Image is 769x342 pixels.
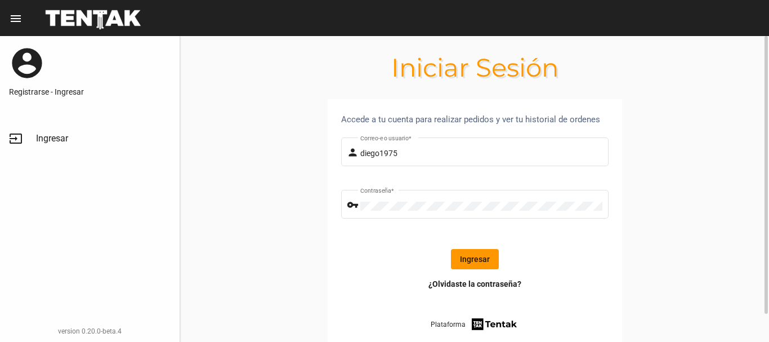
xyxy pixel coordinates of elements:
[341,113,609,126] div: Accede a tu cuenta para realizar pedidos y ver tu historial de ordenes
[180,59,769,77] h1: Iniciar Sesión
[36,133,68,144] span: Ingresar
[9,326,171,337] div: version 0.20.0-beta.4
[431,319,466,330] span: Plataforma
[9,45,45,81] mat-icon: account_circle
[9,12,23,25] mat-icon: menu
[451,249,499,269] button: Ingresar
[9,132,23,145] mat-icon: input
[431,317,519,332] a: Plataforma
[428,278,521,290] a: ¿Olvidaste la contraseña?
[9,86,171,97] a: Registrarse - Ingresar
[347,198,360,212] mat-icon: vpn_key
[470,317,518,332] img: tentak-firm.png
[347,146,360,159] mat-icon: person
